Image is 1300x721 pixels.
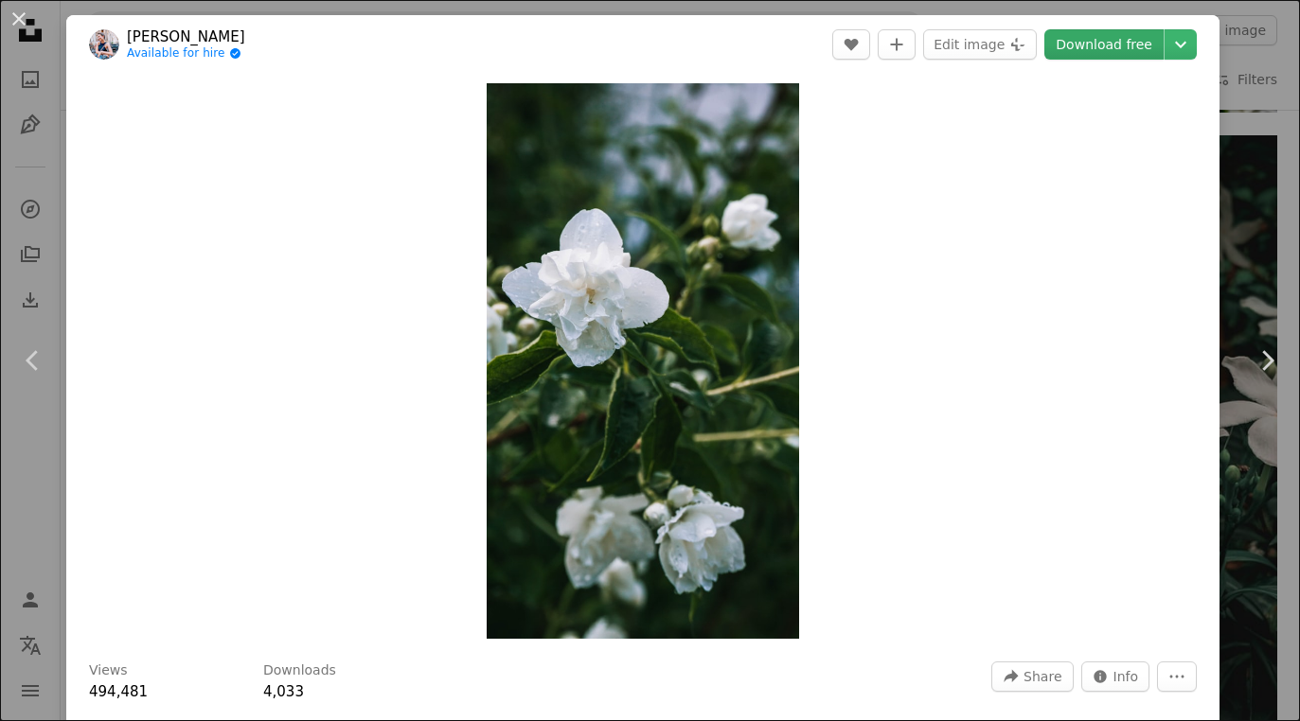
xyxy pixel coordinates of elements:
[1024,662,1061,691] span: Share
[89,661,128,680] h3: Views
[878,29,916,60] button: Add to Collection
[991,661,1073,692] button: Share this image
[1081,661,1150,692] button: Stats about this image
[89,683,148,700] span: 494,481
[1157,661,1197,692] button: More Actions
[89,29,119,60] img: Go to Anastasiia Malai's profile
[1234,270,1300,451] a: Next
[127,46,245,62] a: Available for hire
[487,83,799,639] button: Zoom in on this image
[1165,29,1197,60] button: Choose download size
[127,27,245,46] a: [PERSON_NAME]
[1113,662,1139,691] span: Info
[263,661,336,680] h3: Downloads
[487,83,799,639] img: white flower with green leaves
[1044,29,1164,60] a: Download free
[263,683,304,700] span: 4,033
[832,29,870,60] button: Like
[923,29,1037,60] button: Edit image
